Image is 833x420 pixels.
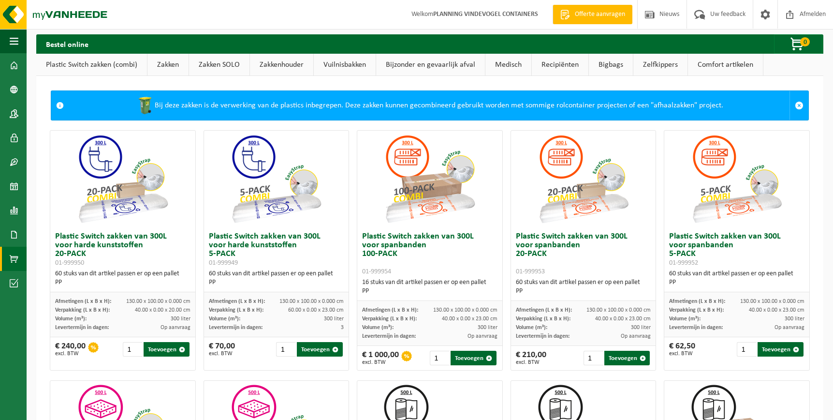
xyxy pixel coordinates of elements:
button: Toevoegen [758,342,804,357]
input: 1 [584,351,603,365]
span: 130.00 x 100.00 x 0.000 cm [586,307,651,313]
span: 40.00 x 0.00 x 23.00 cm [442,316,497,322]
a: Offerte aanvragen [553,5,632,24]
span: excl. BTW [516,360,546,365]
div: PP [209,278,344,287]
span: Afmetingen (L x B x H): [669,299,725,304]
span: Afmetingen (L x B x H): [516,307,572,313]
span: Op aanvraag [161,325,190,330]
h3: Plastic Switch zakken van 300L voor harde kunststoffen 20-PACK [55,232,190,267]
span: Levertermijn in dagen: [516,333,570,339]
span: 40.00 x 0.00 x 20.00 cm [135,307,190,313]
span: Afmetingen (L x B x H): [55,299,111,304]
span: Afmetingen (L x B x H): [362,307,418,313]
div: PP [669,278,804,287]
input: 1 [123,342,143,357]
span: Afmetingen (L x B x H): [209,299,265,304]
div: 60 stuks van dit artikel passen er op een pallet [55,270,190,287]
span: 300 liter [631,325,651,330]
span: Levertermijn in dagen: [55,325,109,330]
div: 60 stuks van dit artikel passen er op een pallet [516,278,651,296]
div: 60 stuks van dit artikel passen er op een pallet [209,270,344,287]
a: Sluit melding [789,91,808,120]
span: Volume (m³): [209,316,240,322]
input: 1 [737,342,757,357]
img: 01-999952 [688,131,785,227]
span: Levertermijn in dagen: [362,333,416,339]
span: 300 liter [324,316,344,322]
span: 40.00 x 0.00 x 23.00 cm [749,307,804,313]
div: PP [55,278,190,287]
div: € 62,50 [669,342,695,357]
a: Bigbags [589,54,633,76]
div: 16 stuks van dit artikel passen er op een pallet [362,278,497,296]
span: Op aanvraag [468,333,497,339]
button: Toevoegen [451,351,497,365]
a: Zakken [147,54,189,76]
span: Offerte aanvragen [572,10,628,19]
span: 3 [341,325,344,330]
span: Levertermijn in dagen: [209,325,263,330]
span: Volume (m³): [55,316,87,322]
img: WB-0240-HPE-GN-50.png [135,96,155,115]
span: 130.00 x 100.00 x 0.000 cm [279,299,344,304]
a: Zakkenhouder [250,54,313,76]
span: Volume (m³): [669,316,701,322]
span: 130.00 x 100.00 x 0.000 cm [433,307,497,313]
span: excl. BTW [362,360,399,365]
input: 1 [276,342,296,357]
span: 300 liter [785,316,804,322]
a: Medisch [485,54,531,76]
div: € 210,00 [516,351,546,365]
span: 01-999953 [516,268,545,275]
div: PP [362,287,497,296]
button: Toevoegen [297,342,343,357]
img: 01-999949 [228,131,324,227]
h3: Plastic Switch zakken van 300L voor spanbanden 100-PACK [362,232,497,276]
a: Comfort artikelen [688,54,763,76]
img: 01-999954 [381,131,478,227]
span: Op aanvraag [775,325,804,330]
button: 0 [774,34,822,54]
span: 130.00 x 100.00 x 0.000 cm [740,299,804,304]
span: Verpakking (L x B x H): [362,316,417,322]
h3: Plastic Switch zakken van 300L voor spanbanden 20-PACK [516,232,651,276]
input: 1 [430,351,450,365]
div: € 70,00 [209,342,235,357]
img: 01-999950 [74,131,171,227]
h2: Bestel online [36,34,98,53]
button: Toevoegen [604,351,650,365]
button: Toevoegen [144,342,190,357]
span: Verpakking (L x B x H): [55,307,110,313]
a: Zelfkippers [633,54,687,76]
span: Op aanvraag [621,333,651,339]
a: Bijzonder en gevaarlijk afval [376,54,485,76]
span: excl. BTW [55,351,86,357]
span: 01-999949 [209,259,238,267]
div: Bij deze zakken is de verwerking van de plastics inbegrepen. Deze zakken kunnen gecombineerd gebr... [69,91,789,120]
a: Zakken SOLO [189,54,249,76]
img: 01-999953 [535,131,632,227]
a: Vuilnisbakken [314,54,376,76]
div: € 240,00 [55,342,86,357]
span: 300 liter [171,316,190,322]
span: Levertermijn in dagen: [669,325,723,330]
span: Verpakking (L x B x H): [209,307,263,313]
span: 01-999954 [362,268,391,275]
span: 60.00 x 0.00 x 23.00 cm [288,307,344,313]
a: Recipiënten [532,54,588,76]
h3: Plastic Switch zakken van 300L voor harde kunststoffen 5-PACK [209,232,344,267]
span: Volume (m³): [516,325,547,330]
span: Verpakking (L x B x H): [516,316,570,322]
span: 130.00 x 100.00 x 0.000 cm [126,299,190,304]
div: € 1 000,00 [362,351,399,365]
span: excl. BTW [209,351,235,357]
a: Plastic Switch zakken (combi) [36,54,147,76]
span: 01-999950 [55,259,84,267]
span: Verpakking (L x B x H): [669,307,724,313]
div: 60 stuks van dit artikel passen er op een pallet [669,270,804,287]
div: PP [516,287,651,296]
strong: PLANNING VINDEVOGEL CONTAINERS [433,11,538,18]
h3: Plastic Switch zakken van 300L voor spanbanden 5-PACK [669,232,804,267]
span: 300 liter [478,325,497,330]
